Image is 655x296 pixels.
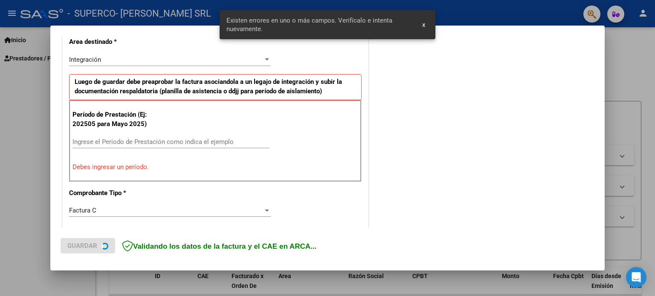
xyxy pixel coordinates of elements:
[69,207,96,214] span: Factura C
[72,162,358,172] p: Debes ingresar un período.
[69,188,157,198] p: Comprobante Tipo *
[67,242,97,250] span: Guardar
[422,21,425,29] span: x
[626,267,646,287] div: Open Intercom Messenger
[226,16,412,33] span: Existen errores en uno o más campos. Verifícalo e intenta nuevamente.
[72,110,158,129] p: Período de Prestación (Ej: 202505 para Mayo 2025)
[122,242,316,250] span: Validando los datos de la factura y el CAE en ARCA...
[69,37,157,47] p: Area destinado *
[75,78,342,95] strong: Luego de guardar debe preaprobar la factura asociandola a un legajo de integración y subir la doc...
[415,17,432,32] button: x
[69,56,101,63] span: Integración
[61,238,115,253] button: Guardar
